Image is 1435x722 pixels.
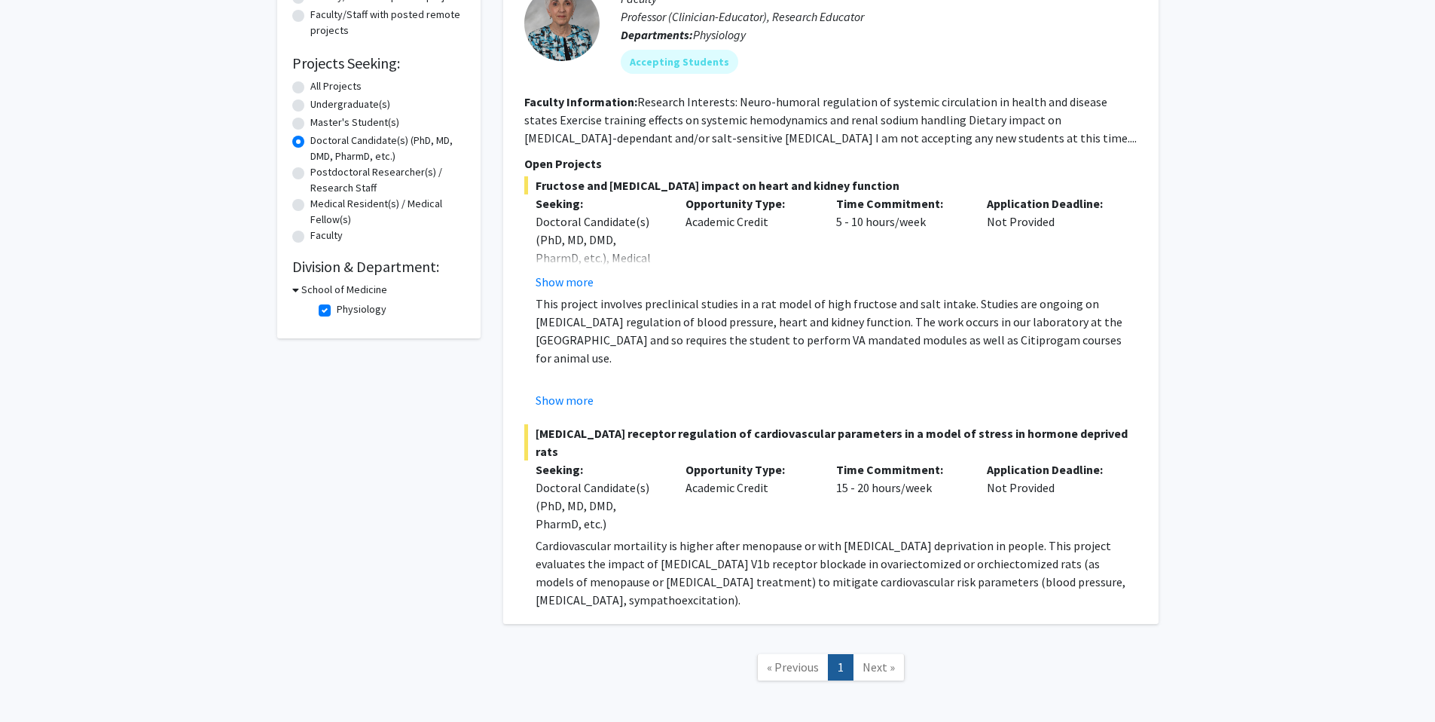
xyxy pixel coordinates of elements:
button: Show more [536,273,594,291]
span: Fructose and [MEDICAL_DATA] impact on heart and kidney function [524,176,1137,194]
p: Time Commitment: [836,460,964,479]
p: Application Deadline: [987,460,1115,479]
a: Previous Page [757,654,829,681]
mat-chip: Accepting Students [621,50,738,74]
h2: Projects Seeking: [292,54,466,72]
label: Undergraduate(s) [310,96,390,112]
h3: School of Medicine [301,282,387,298]
a: 1 [828,654,853,681]
p: Application Deadline: [987,194,1115,213]
p: Open Projects [524,154,1137,173]
h2: Division & Department: [292,258,466,276]
div: Not Provided [975,194,1126,291]
p: This project involves preclinical studies in a rat model of high fructose and salt intake. Studie... [536,295,1137,367]
div: Doctoral Candidate(s) (PhD, MD, DMD, PharmD, etc.), Medical Resident(s) / Medical Fellow(s) [536,213,664,303]
label: Faculty [310,228,343,243]
label: Medical Resident(s) / Medical Fellow(s) [310,196,466,228]
label: Doctoral Candidate(s) (PhD, MD, DMD, PharmD, etc.) [310,133,466,164]
b: Departments: [621,27,693,42]
span: [MEDICAL_DATA] receptor regulation of cardiovascular parameters in a model of stress in hormone d... [524,424,1137,460]
div: Academic Credit [674,194,825,291]
label: Physiology [337,301,386,317]
div: 15 - 20 hours/week [825,460,975,533]
div: Not Provided [975,460,1126,533]
label: Faculty/Staff with posted remote projects [310,7,466,38]
p: Seeking: [536,460,664,479]
p: Cardiovascular mortaility is higher after menopause or with [MEDICAL_DATA] deprivation in people.... [536,537,1137,609]
nav: Page navigation [503,639,1159,700]
label: All Projects [310,78,362,94]
iframe: Chat [11,654,64,711]
span: Next » [863,659,895,675]
span: « Previous [767,659,819,675]
p: Seeking: [536,194,664,213]
button: Show more [536,391,594,409]
p: Professor (Clinician-Educator), Research Educator [621,8,1137,26]
label: Postdoctoral Researcher(s) / Research Staff [310,164,466,196]
div: Academic Credit [674,460,825,533]
p: Opportunity Type: [685,194,814,213]
label: Master's Student(s) [310,115,399,130]
div: Doctoral Candidate(s) (PhD, MD, DMD, PharmD, etc.) [536,479,664,533]
b: Faculty Information: [524,94,637,109]
a: Next Page [853,654,905,681]
p: Time Commitment: [836,194,964,213]
fg-read-more: Research Interests: Neuro-humoral regulation of systemic circulation in health and disease states... [524,94,1137,145]
div: 5 - 10 hours/week [825,194,975,291]
span: Physiology [693,27,746,42]
p: Opportunity Type: [685,460,814,479]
